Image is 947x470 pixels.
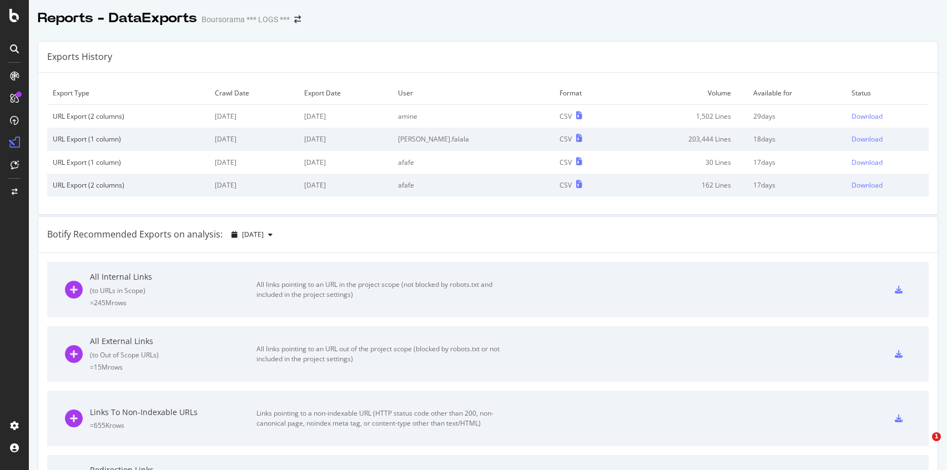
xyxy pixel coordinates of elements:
div: URL Export (2 columns) [53,180,204,190]
td: 162 Lines [620,174,748,196]
td: [DATE] [209,151,299,174]
div: = 655K rows [90,421,256,430]
div: URL Export (2 columns) [53,112,204,121]
td: Status [846,82,929,105]
span: 1 [932,432,941,441]
div: Download [852,158,883,167]
td: [DATE] [299,105,392,128]
td: [DATE] [209,128,299,150]
td: [DATE] [299,174,392,196]
div: Links pointing to a non-indexable URL (HTTP status code other than 200, non-canonical page, noind... [256,408,506,428]
a: Download [852,158,923,167]
div: csv-export [895,286,903,294]
div: ( to URLs in Scope ) [90,286,256,295]
td: 203,444 Lines [620,128,748,150]
td: afafe [392,151,554,174]
div: = 15M rows [90,362,256,372]
div: All Internal Links [90,271,256,282]
td: Available for [748,82,846,105]
td: Volume [620,82,748,105]
td: [PERSON_NAME].falala [392,128,554,150]
div: ( to Out of Scope URLs ) [90,350,256,360]
div: Exports History [47,50,112,63]
div: Links To Non-Indexable URLs [90,407,256,418]
td: Crawl Date [209,82,299,105]
td: Export Date [299,82,392,105]
div: Download [852,112,883,121]
td: 1,502 Lines [620,105,748,128]
div: All links pointing to an URL in the project scope (not blocked by robots.txt and included in the ... [256,280,506,300]
td: amine [392,105,554,128]
div: Download [852,180,883,190]
a: Download [852,180,923,190]
td: [DATE] [209,174,299,196]
td: [DATE] [299,151,392,174]
div: CSV [560,112,572,121]
td: afafe [392,174,554,196]
div: CSV [560,180,572,190]
div: URL Export (1 column) [53,134,204,144]
div: CSV [560,134,572,144]
td: 29 days [748,105,846,128]
div: = 245M rows [90,298,256,307]
td: User [392,82,554,105]
div: Download [852,134,883,144]
div: arrow-right-arrow-left [294,16,301,23]
button: [DATE] [227,226,277,244]
a: Download [852,134,923,144]
td: [DATE] [209,105,299,128]
td: [DATE] [299,128,392,150]
div: All External Links [90,336,256,347]
div: csv-export [895,415,903,422]
td: 17 days [748,151,846,174]
div: All links pointing to an URL out of the project scope (blocked by robots.txt or not included in t... [256,344,506,364]
div: Reports - DataExports [38,9,197,28]
td: Export Type [47,82,209,105]
iframe: Intercom live chat [909,432,936,459]
div: Botify Recommended Exports on analysis: [47,228,223,241]
div: csv-export [895,350,903,358]
td: Format [554,82,621,105]
a: Download [852,112,923,121]
td: 30 Lines [620,151,748,174]
td: 17 days [748,174,846,196]
div: URL Export (1 column) [53,158,204,167]
div: CSV [560,158,572,167]
span: 2025 Aug. 8th [242,230,264,239]
td: 18 days [748,128,846,150]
